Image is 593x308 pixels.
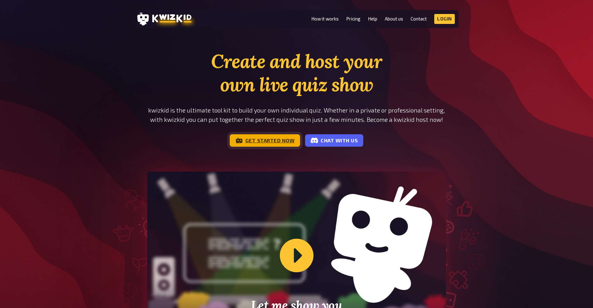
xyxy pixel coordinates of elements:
[311,16,339,21] a: How it works
[346,16,360,21] a: Pricing
[230,134,300,147] a: Get started now
[368,16,377,21] a: Help
[411,16,427,21] a: Contact
[305,134,363,147] a: Chat with us
[147,50,446,96] h1: Create and host your own live quiz show
[147,106,446,124] p: kwizkid is the ultimate tool kit to build your own individual quiz. Whether in a private or profe...
[385,16,403,21] a: About us
[434,14,455,24] a: Login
